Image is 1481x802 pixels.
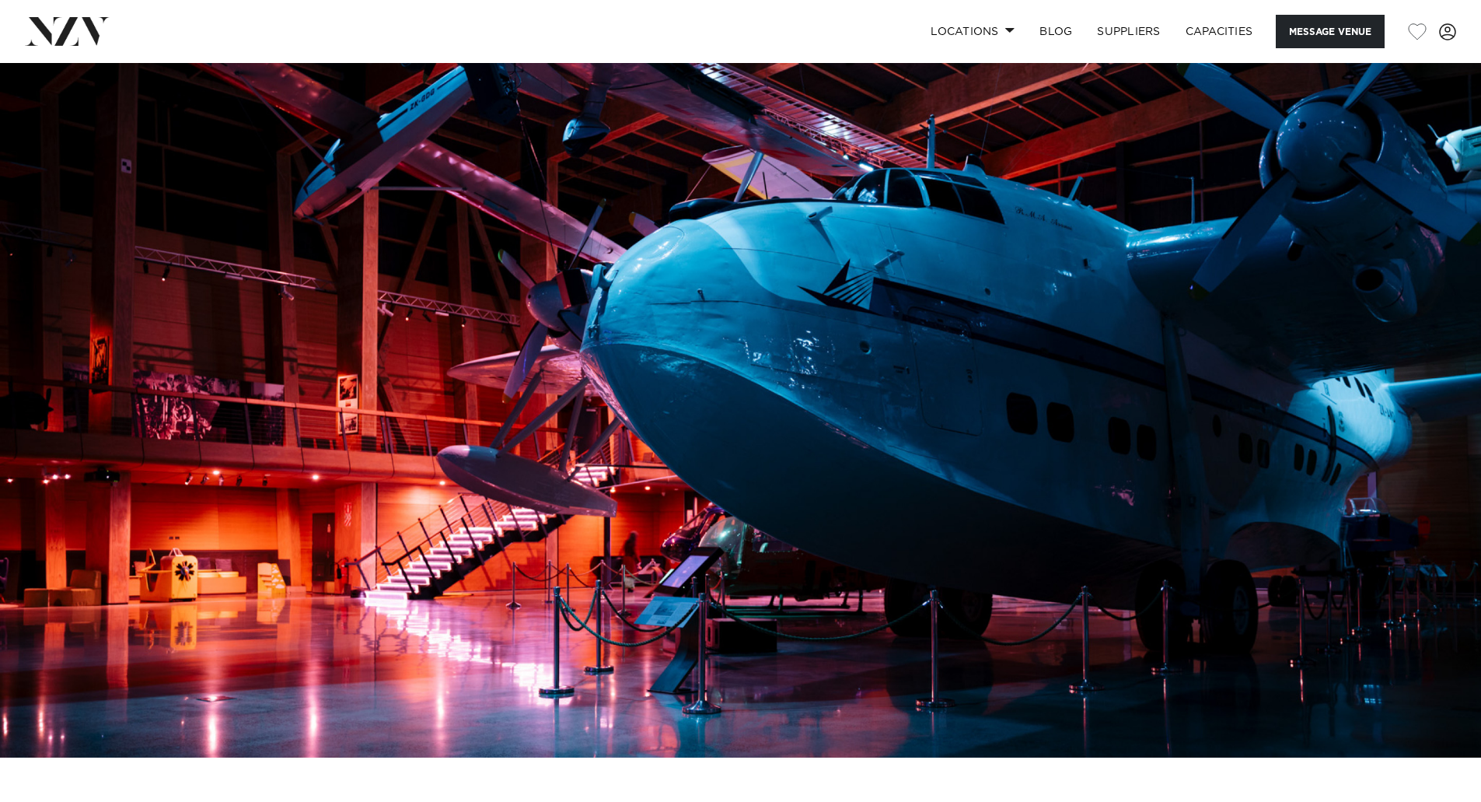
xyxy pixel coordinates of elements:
[25,17,110,45] img: nzv-logo.png
[1085,15,1172,48] a: SUPPLIERS
[1173,15,1266,48] a: Capacities
[918,15,1027,48] a: Locations
[1276,15,1385,48] button: Message Venue
[1027,15,1085,48] a: BLOG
